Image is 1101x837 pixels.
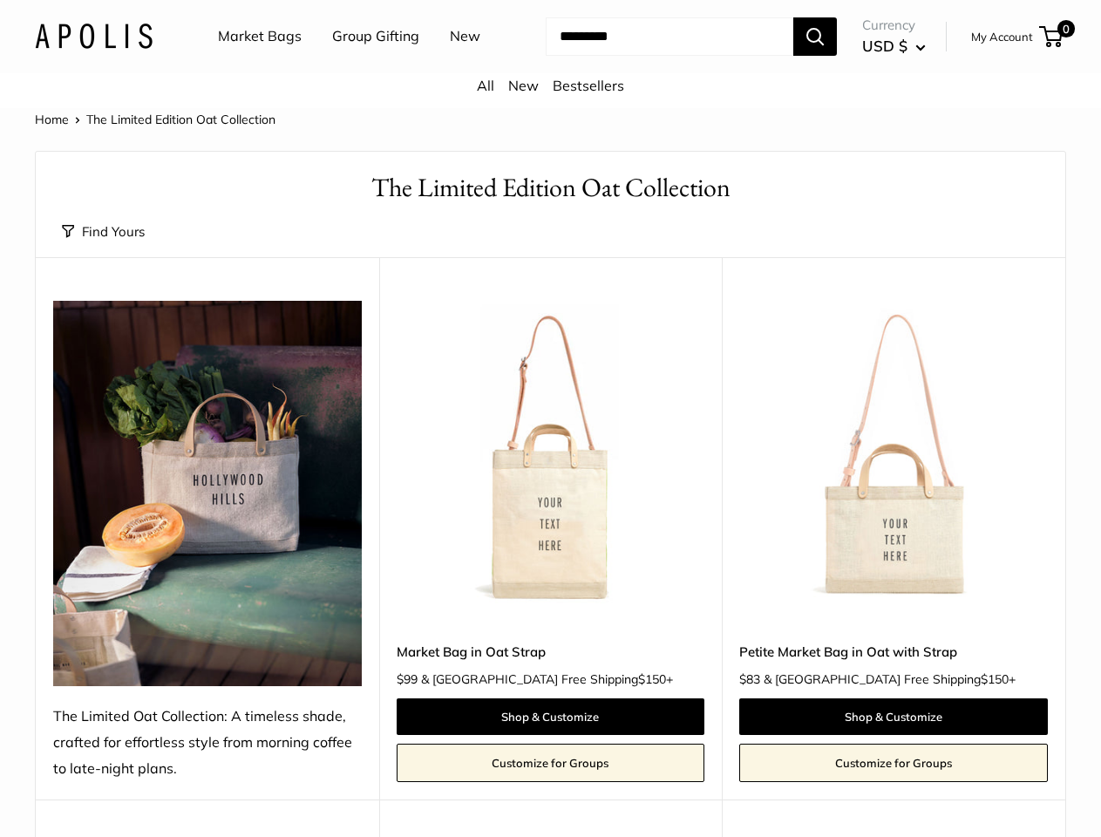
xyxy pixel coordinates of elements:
[1041,26,1063,47] a: 0
[793,17,837,56] button: Search
[397,642,705,662] a: Market Bag in Oat Strap
[508,77,539,94] a: New
[764,673,1016,685] span: & [GEOGRAPHIC_DATA] Free Shipping +
[35,24,153,49] img: Apolis
[739,744,1048,782] a: Customize for Groups
[421,673,673,685] span: & [GEOGRAPHIC_DATA] Free Shipping +
[477,77,494,94] a: All
[218,24,302,50] a: Market Bags
[739,301,1048,609] a: Petite Market Bag in Oat with StrapPetite Market Bag in Oat with Strap
[739,301,1048,609] img: Petite Market Bag in Oat with Strap
[1057,20,1075,37] span: 0
[397,671,418,687] span: $99
[981,671,1009,687] span: $150
[397,301,705,609] a: Market Bag in Oat StrapMarket Bag in Oat Strap
[553,77,624,94] a: Bestsellers
[739,698,1048,735] a: Shop & Customize
[739,671,760,687] span: $83
[53,704,362,782] div: The Limited Oat Collection: A timeless shade, crafted for effortless style from morning coffee to...
[638,671,666,687] span: $150
[971,26,1033,47] a: My Account
[62,220,145,244] button: Find Yours
[862,32,926,60] button: USD $
[62,169,1039,207] h1: The Limited Edition Oat Collection
[546,17,793,56] input: Search...
[397,301,705,609] img: Market Bag in Oat Strap
[332,24,419,50] a: Group Gifting
[450,24,480,50] a: New
[35,112,69,127] a: Home
[35,108,275,131] nav: Breadcrumb
[739,642,1048,662] a: Petite Market Bag in Oat with Strap
[397,698,705,735] a: Shop & Customize
[397,744,705,782] a: Customize for Groups
[862,13,926,37] span: Currency
[86,112,275,127] span: The Limited Edition Oat Collection
[862,37,907,55] span: USD $
[53,301,362,686] img: The Limited Oat Collection: A timeless shade, crafted for effortless style from morning coffee to...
